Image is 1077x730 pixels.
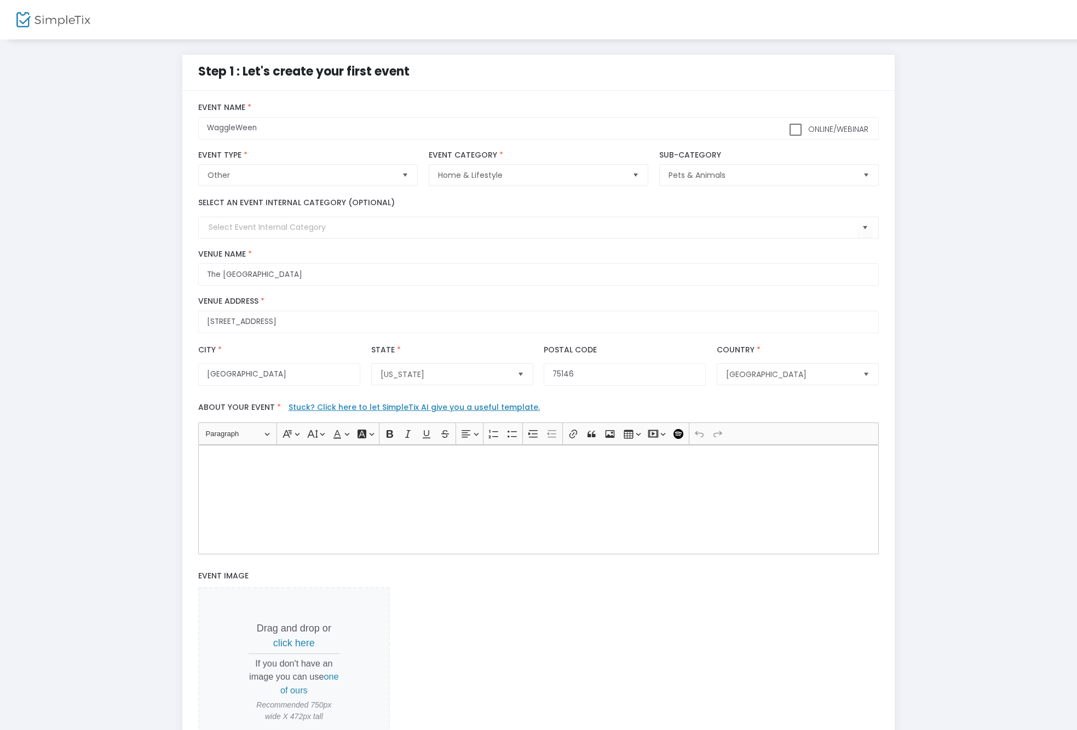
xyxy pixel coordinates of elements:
[193,397,884,422] label: About your event
[198,344,224,356] label: City
[289,402,540,413] a: Stuck? Click here to let SimpleTix AI give you a useful template.
[198,570,249,581] span: Event Image
[198,363,360,386] input: City
[273,638,315,648] span: click here
[208,170,393,181] span: Other
[381,369,509,380] span: [US_STATE]
[198,263,879,286] input: What is the name of this venue?
[249,657,339,697] p: If you don't have an image you can use
[198,250,879,259] label: Venue Name
[198,117,879,140] input: What would you like to call your Event?
[209,222,857,233] input: Select Event Internal Category
[280,671,339,694] span: one of ours
[201,425,275,442] button: Paragraph
[659,150,879,160] label: Sub-Category
[438,170,624,181] span: Home & Lifestyle
[198,297,879,306] label: Venue Address
[398,165,413,186] button: Select
[198,422,879,444] div: Editor toolbar
[544,344,597,356] label: Postal Code
[513,364,528,385] button: Select
[371,344,403,356] label: State
[628,165,643,186] button: Select
[857,217,873,239] button: Select
[249,621,339,651] p: Drag and drop or
[198,311,879,333] input: Where will the event be taking place?
[806,124,868,135] span: Online/Webinar
[859,165,874,186] button: Select
[669,170,854,181] span: Pets & Animals
[859,364,874,385] button: Select
[198,197,395,208] label: Select an event internal category (optional)
[198,445,879,554] div: Rich Text Editor, main
[198,150,418,160] label: Event Type
[249,699,339,722] span: Recommended 750px wide X 472px tall
[198,103,879,113] label: Event Name
[429,150,648,160] label: Event Category
[206,427,263,441] span: Paragraph
[198,63,410,80] span: Step 1 : Let's create your first event
[717,344,763,356] label: Country
[726,369,854,380] span: [GEOGRAPHIC_DATA]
